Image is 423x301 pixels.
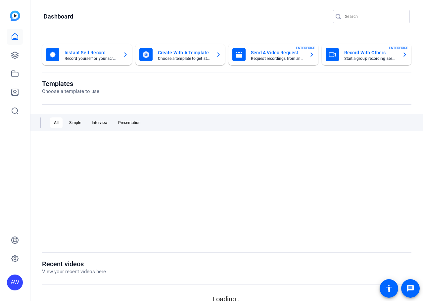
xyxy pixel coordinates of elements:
[44,13,73,21] h1: Dashboard
[389,45,408,50] span: ENTERPRISE
[114,117,145,128] div: Presentation
[65,57,117,61] mat-card-subtitle: Record yourself or your screen
[251,57,304,61] mat-card-subtitle: Request recordings from anyone, anywhere
[42,260,106,268] h1: Recent videos
[65,49,117,57] mat-card-title: Instant Self Record
[65,117,85,128] div: Simple
[385,284,393,292] mat-icon: accessibility
[322,44,412,65] button: Record With OthersStart a group recording sessionENTERPRISE
[344,57,397,61] mat-card-subtitle: Start a group recording session
[158,49,211,57] mat-card-title: Create With A Template
[10,11,20,21] img: blue-gradient.svg
[345,13,404,21] input: Search
[50,117,63,128] div: All
[42,268,106,276] p: View your recent videos here
[42,88,99,95] p: Choose a template to use
[406,284,414,292] mat-icon: message
[228,44,318,65] button: Send A Video RequestRequest recordings from anyone, anywhereENTERPRISE
[42,80,99,88] h1: Templates
[344,49,397,57] mat-card-title: Record With Others
[251,49,304,57] mat-card-title: Send A Video Request
[88,117,112,128] div: Interview
[158,57,211,61] mat-card-subtitle: Choose a template to get started
[42,44,132,65] button: Instant Self RecordRecord yourself or your screen
[296,45,315,50] span: ENTERPRISE
[135,44,225,65] button: Create With A TemplateChoose a template to get started
[7,275,23,290] div: AW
